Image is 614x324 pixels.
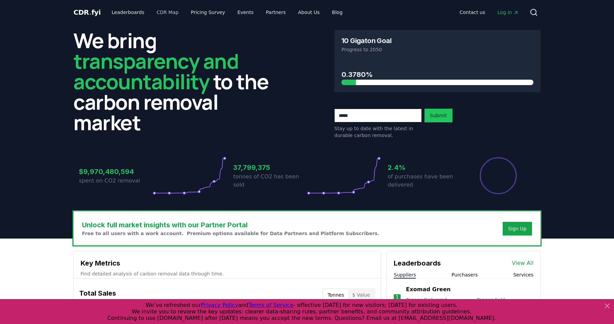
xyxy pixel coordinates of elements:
a: Pricing Survey [185,6,231,18]
span: CDR fyi [73,8,101,16]
span: transparency and accountability [73,47,238,95]
h3: Leaderboards [394,258,441,268]
nav: Main [106,6,348,18]
a: About Us [293,6,325,18]
h3: 0.3780% [341,69,533,80]
p: 1 [395,294,399,302]
nav: Main [454,6,524,18]
p: Find detailed analysis of carbon removal data through time. [81,270,374,277]
a: Leaderboards [106,6,150,18]
h3: Key Metrics [81,258,374,268]
a: Log in [492,6,524,18]
button: Sign Up [503,222,532,235]
button: Suppliers [394,271,416,278]
a: CDR.fyi [73,8,101,17]
h3: $9,970,480,594 [79,166,153,177]
h3: Total Sales [79,288,116,302]
h3: 37,799,375 [233,162,307,173]
p: of purchases have been delivered [388,173,461,189]
a: Blog [326,6,348,18]
span: . [89,8,92,16]
p: Free to all users with a work account. Premium options available for Data Partners and Platform S... [82,230,379,237]
h3: 2.4% [388,162,461,173]
button: Purchasers [451,271,478,278]
h3: 10 Gigaton Goal [341,37,391,44]
p: Tonnes Delivered : [406,296,470,310]
button: $ Value [348,289,374,300]
p: tonnes of CO2 has been sold [233,173,307,189]
a: Contact us [454,6,491,18]
button: Submit [424,109,452,122]
div: Percentage of sales delivered [479,157,517,195]
a: Sign Up [508,225,527,232]
a: Events [232,6,259,18]
p: spent on CO2 removal [79,177,153,185]
h2: We bring to the carbon removal market [73,30,280,133]
button: Tonnes [323,289,348,300]
span: Log in [498,9,519,16]
a: View All [512,259,533,267]
p: Stay up to date with the latest in durable carbon removal. [334,125,422,139]
a: Exomad Green [406,285,451,294]
p: Progress to 2050 [341,46,533,53]
a: Partners [261,6,291,18]
p: Tonnes Sold : [477,296,533,310]
h3: Unlock full market insights with our Partner Portal [82,220,379,230]
button: Services [513,271,533,278]
a: CDR Map [151,6,184,18]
